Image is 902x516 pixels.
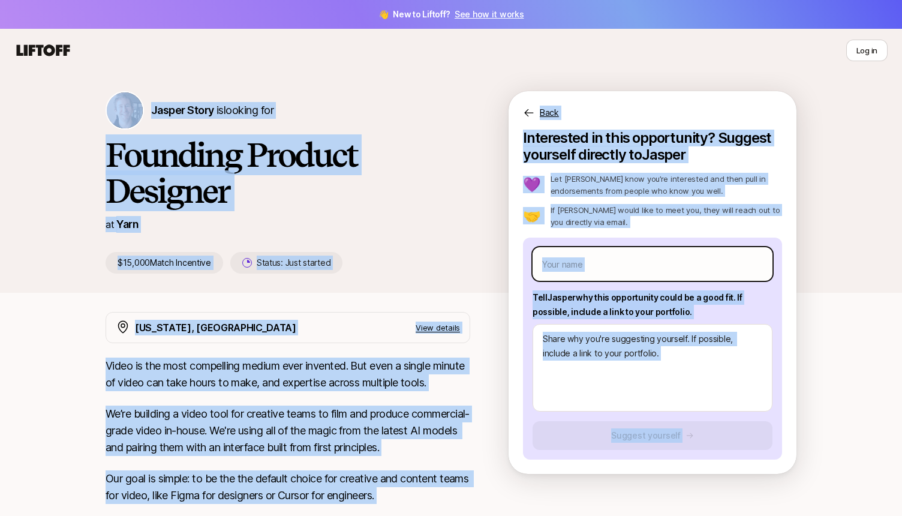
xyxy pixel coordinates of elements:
[416,322,460,334] p: View details
[523,178,541,192] p: 💜
[106,470,470,504] p: Our goal is simple: to be the the default choice for creative and content teams for video, like F...
[106,217,114,232] p: at
[378,7,524,22] span: 👋 New to Liftoff?
[151,104,214,116] span: Jasper Story
[151,102,273,119] p: is looking for
[540,106,559,120] p: Back
[533,290,772,319] p: Tell Jasper why this opportunity could be a good fit . If possible, include a link to your portfo...
[116,218,139,230] a: Yarn
[106,137,470,209] h1: Founding Product Designer
[523,209,541,223] p: 🤝
[551,173,782,197] p: Let [PERSON_NAME] know you’re interested and then pull in endorsements from people who know you w...
[257,256,330,270] p: Status:
[135,320,296,335] p: [US_STATE], [GEOGRAPHIC_DATA]
[846,40,888,61] button: Log in
[107,92,143,128] img: Jasper Story
[106,406,470,456] p: We’re building a video tool for creative teams to film and produce commercial-grade video in-hous...
[106,252,223,274] p: $15,000 Match Incentive
[285,257,331,268] span: Just started
[523,130,782,163] p: Interested in this opportunity? Suggest yourself directly to Jasper
[551,204,782,228] p: If [PERSON_NAME] would like to meet you, they will reach out to you directly via email.
[106,358,470,391] p: Video is the most compelling medium ever invented. But even a single minute of video can take hou...
[455,9,524,19] a: See how it works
